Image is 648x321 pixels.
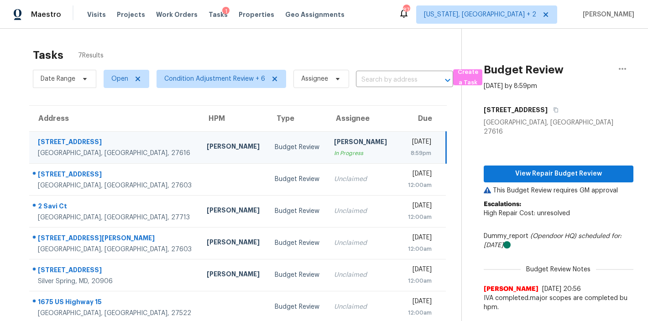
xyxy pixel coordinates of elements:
[38,297,192,309] div: 1675 US Highway 15
[327,106,394,131] th: Assignee
[334,270,387,280] div: Unclaimed
[484,105,548,114] h5: [STREET_ADDRESS]
[38,265,192,277] div: [STREET_ADDRESS]
[334,302,387,311] div: Unclaimed
[484,210,570,217] span: High Repair Cost: unresolved
[38,202,192,213] div: 2 Savi Ct
[38,245,192,254] div: [GEOGRAPHIC_DATA], [GEOGRAPHIC_DATA], 27603
[275,143,319,152] div: Budget Review
[402,181,432,190] div: 12:00am
[164,74,265,83] span: Condition Adjustment Review + 6
[275,238,319,248] div: Budget Review
[38,233,192,245] div: [STREET_ADDRESS][PERSON_NAME]
[38,213,192,222] div: [GEOGRAPHIC_DATA], [GEOGRAPHIC_DATA], 27713
[31,10,61,19] span: Maestro
[285,10,345,19] span: Geo Assignments
[275,175,319,184] div: Budget Review
[402,201,432,212] div: [DATE]
[484,186,633,195] p: This Budget Review requires GM approval
[441,74,454,87] button: Open
[334,175,387,184] div: Unclaimed
[484,65,564,74] h2: Budget Review
[222,7,230,16] div: 1
[38,170,192,181] div: [STREET_ADDRESS]
[33,51,63,60] h2: Tasks
[78,51,104,60] span: 7 Results
[491,168,626,180] span: View Repair Budget Review
[484,82,537,91] div: [DATE] by 8:59pm
[402,137,431,149] div: [DATE]
[334,238,387,248] div: Unclaimed
[334,207,387,216] div: Unclaimed
[207,206,260,217] div: [PERSON_NAME]
[199,106,267,131] th: HPM
[38,149,192,158] div: [GEOGRAPHIC_DATA], [GEOGRAPHIC_DATA], 27616
[530,233,576,239] i: (Opendoor HQ)
[38,309,192,318] div: [GEOGRAPHIC_DATA], [GEOGRAPHIC_DATA], 27522
[267,106,327,131] th: Type
[38,181,192,190] div: [GEOGRAPHIC_DATA], [GEOGRAPHIC_DATA], 27603
[275,207,319,216] div: Budget Review
[484,294,633,312] span: IVA completed.major scopes are completed bu hpm.
[207,269,260,281] div: [PERSON_NAME]
[87,10,106,19] span: Visits
[403,5,409,15] div: 87
[453,69,482,85] button: Create a Task
[548,102,560,118] button: Copy Address
[41,74,75,83] span: Date Range
[38,137,192,149] div: [STREET_ADDRESS]
[207,238,260,249] div: [PERSON_NAME]
[484,232,633,250] div: Dummy_report
[484,233,622,249] i: scheduled for: [DATE]
[402,276,432,285] div: 12:00am
[301,74,328,83] span: Assignee
[542,286,581,292] span: [DATE] 20:56
[38,277,192,286] div: Silver Spring, MD, 20906
[402,233,432,244] div: [DATE]
[402,212,432,222] div: 12:00am
[275,302,319,311] div: Budget Review
[207,142,260,153] div: [PERSON_NAME]
[402,244,432,254] div: 12:00am
[402,169,432,181] div: [DATE]
[394,106,446,131] th: Due
[402,308,432,317] div: 12:00am
[484,201,521,207] b: Escalations:
[458,67,478,88] span: Create a Task
[334,137,387,149] div: [PERSON_NAME]
[484,118,633,136] div: [GEOGRAPHIC_DATA], [GEOGRAPHIC_DATA] 27616
[356,73,428,87] input: Search by address
[239,10,274,19] span: Properties
[29,106,199,131] th: Address
[209,11,228,18] span: Tasks
[402,265,432,276] div: [DATE]
[111,74,128,83] span: Open
[402,149,431,158] div: 8:59pm
[334,149,387,158] div: In Progress
[402,297,432,308] div: [DATE]
[484,285,538,294] span: [PERSON_NAME]
[156,10,198,19] span: Work Orders
[275,270,319,280] div: Budget Review
[424,10,536,19] span: [US_STATE], [GEOGRAPHIC_DATA] + 2
[521,265,596,274] span: Budget Review Notes
[579,10,634,19] span: [PERSON_NAME]
[484,166,633,182] button: View Repair Budget Review
[117,10,145,19] span: Projects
